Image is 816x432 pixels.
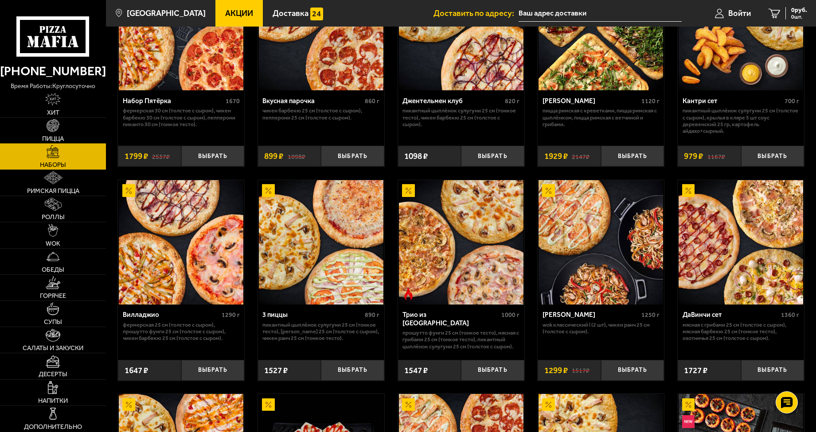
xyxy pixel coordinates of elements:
[365,97,379,105] span: 860 г
[544,366,568,374] span: 1299 ₽
[288,152,305,160] s: 1098 ₽
[399,180,523,305] img: Трио из Рио
[42,266,64,273] span: Обеды
[542,398,555,411] img: Акционный
[402,288,415,301] img: Острое блюдо
[24,424,82,430] span: Дополнительно
[684,152,703,160] span: 979 ₽
[310,8,323,20] img: 15daf4d41897b9f0e9f617042186c801.svg
[683,107,800,134] p: Пикантный цыплёнок сулугуни 25 см (толстое с сыром), крылья в кляре 5 шт соус деревенский 25 гр, ...
[785,97,799,105] span: 700 г
[678,180,804,305] a: АкционныйДаВинчи сет
[181,146,244,166] button: Выбрать
[402,184,415,197] img: Акционный
[39,371,67,378] span: Десерты
[321,360,384,381] button: Выбрать
[402,97,503,105] div: Джентельмен клуб
[262,311,363,319] div: 3 пиццы
[501,311,519,319] span: 1000 г
[123,107,240,127] p: Фермерская 30 см (толстое с сыром), Чикен Барбекю 30 см (толстое с сыром), Пепперони Пиканто 30 с...
[402,329,519,350] p: Прошутто Фунги 25 см (тонкое тесто), Мясная с грибами 25 см (тонкое тесто), Пикантный цыплёнок су...
[538,180,664,305] a: АкционныйВилла Капри
[262,107,379,121] p: Чикен Барбекю 25 см (толстое с сыром), Пепперони 25 см (толстое с сыром).
[264,366,288,374] span: 1527 ₽
[262,184,275,197] img: Акционный
[683,97,783,105] div: Кантри сет
[226,97,240,105] span: 1670
[23,345,83,351] span: Салаты и закуски
[601,146,664,166] button: Выбрать
[572,152,590,160] s: 2147 ₽
[365,311,379,319] span: 890 г
[461,360,524,381] button: Выбрать
[119,180,243,305] img: Вилладжио
[542,184,555,197] img: Акционный
[728,9,751,17] span: Войти
[683,321,800,342] p: Мясная с грибами 25 см (толстое с сыром), Мясная Барбекю 25 см (тонкое тесто), Охотничья 25 см (т...
[321,146,384,166] button: Выбрать
[42,135,64,142] span: Пицца
[258,180,384,305] a: Акционный3 пиццы
[433,9,519,17] span: Доставить по адресу:
[40,162,66,168] span: Наборы
[641,311,660,319] span: 1250 г
[505,97,519,105] span: 820 г
[402,107,519,127] p: Пикантный цыплёнок сулугуни 25 см (тонкое тесто), Чикен Барбекю 25 см (толстое с сыром).
[123,311,219,319] div: Вилладжио
[27,188,79,194] span: Римская пицца
[539,180,663,305] img: Вилла Капри
[38,397,68,404] span: Напитки
[122,398,135,411] img: Акционный
[543,107,660,127] p: Пицца Римская с креветками, Пицца Римская с цыплёнком, Пицца Римская с ветчиной и грибами.
[264,152,283,160] span: 899 ₽
[47,109,59,116] span: Хит
[682,398,695,411] img: Акционный
[259,180,383,305] img: 3 пиццы
[543,97,639,105] div: [PERSON_NAME]
[225,9,253,17] span: Акции
[262,97,363,105] div: Вкусная парочка
[543,321,660,335] p: Wok классический L (2 шт), Чикен Ранч 25 см (толстое с сыром).
[679,180,803,305] img: ДаВинчи сет
[682,415,695,428] img: Новинка
[46,240,60,247] span: WOK
[123,321,240,342] p: Фермерская 25 см (толстое с сыром), Прошутто Фунги 25 см (толстое с сыром), Чикен Барбекю 25 см (...
[125,152,148,160] span: 1799 ₽
[572,366,590,374] s: 1517 ₽
[181,360,244,381] button: Выбрать
[127,9,206,17] span: [GEOGRAPHIC_DATA]
[152,152,170,160] s: 2537 ₽
[461,146,524,166] button: Выбрать
[519,5,682,22] input: Ваш адрес доставки
[683,311,779,319] div: ДаВинчи сет
[122,184,135,197] img: Акционный
[402,311,499,327] div: Трио из [GEOGRAPHIC_DATA]
[118,180,244,305] a: АкционныйВилладжио
[707,152,725,160] s: 1167 ₽
[402,398,415,411] img: Акционный
[682,184,695,197] img: Акционный
[262,398,275,411] img: Акционный
[262,321,379,342] p: Пикантный цыплёнок сулугуни 25 см (тонкое тесто), [PERSON_NAME] 25 см (толстое с сыром), Чикен Ра...
[791,7,807,13] span: 0 руб.
[741,360,804,381] button: Выбрать
[123,97,223,105] div: Набор Пятёрка
[641,97,660,105] span: 1120 г
[543,311,639,319] div: [PERSON_NAME]
[544,152,568,160] span: 1929 ₽
[404,366,428,374] span: 1547 ₽
[404,152,428,160] span: 1098 ₽
[398,180,524,305] a: АкционныйОстрое блюдоТрио из Рио
[222,311,240,319] span: 1290 г
[741,146,804,166] button: Выбрать
[125,366,148,374] span: 1647 ₽
[42,214,65,220] span: Роллы
[44,319,62,325] span: Супы
[601,360,664,381] button: Выбрать
[684,366,707,374] span: 1727 ₽
[791,14,807,19] span: 0 шт.
[40,293,66,299] span: Горячее
[273,9,308,17] span: Доставка
[781,311,799,319] span: 1360 г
